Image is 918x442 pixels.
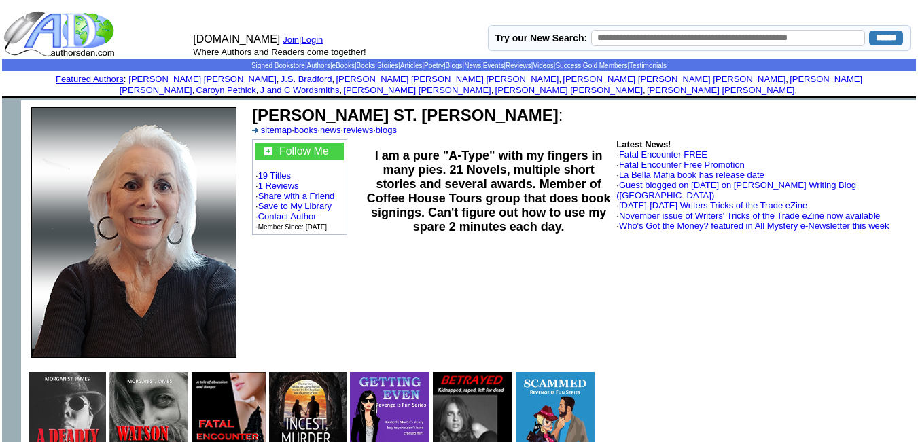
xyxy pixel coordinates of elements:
[281,74,332,84] a: J.S. Bradford
[376,125,397,135] a: blogs
[616,149,707,160] font: ·
[299,35,328,45] font: |
[320,125,340,135] a: news
[493,87,495,94] font: i
[495,33,587,43] label: Try our New Search:
[616,200,807,210] font: ·
[258,87,260,94] font: i
[377,62,398,69] a: Stories
[483,62,504,69] a: Events
[506,62,531,69] a: Reviews
[616,210,880,221] font: ·
[342,87,343,94] font: i
[619,160,745,170] a: Fatal Encounter Free Promotion
[332,62,355,69] a: eBooks
[616,180,856,200] a: Guest blogged on [DATE] on [PERSON_NAME] Writing Blog ([GEOGRAPHIC_DATA])
[619,200,807,210] a: [DATE]-[DATE] Writers Tricks of the Trade eZine
[514,431,514,432] img: shim.gif
[616,160,745,170] font: ·
[190,431,190,432] img: shim.gif
[56,74,126,84] font: :
[258,211,317,221] a: Contact Author
[495,85,643,95] a: [PERSON_NAME] [PERSON_NAME]
[336,74,559,84] a: [PERSON_NAME] [PERSON_NAME] [PERSON_NAME]
[583,62,628,69] a: Gold Members
[458,98,460,100] img: shim.gif
[334,76,336,84] font: i
[255,143,344,232] font: · · · · · ·
[258,181,299,191] a: 1 Reviews
[279,76,280,84] font: i
[302,35,323,45] a: Login
[400,62,423,69] a: Articles
[252,106,563,124] font: :
[343,125,373,135] a: reviews
[367,149,611,234] b: I am a pure "A-Type" with my fingers in many pies. 21 Novels, multiple short stories and several ...
[258,223,328,231] font: Member Since: [DATE]
[56,74,124,84] a: Featured Authors
[279,145,329,157] a: Follow Me
[619,149,707,160] a: Fatal Encounter FREE
[120,74,862,95] a: [PERSON_NAME] [PERSON_NAME]
[555,62,581,69] a: Success
[788,76,790,84] font: i
[283,35,299,45] a: Join
[261,125,292,135] a: sitemap
[31,107,236,358] img: 131668.jpg
[107,431,108,432] img: shim.gif
[616,139,671,149] b: Latest News!
[193,47,366,57] font: Where Authors and Readers come together!
[252,125,397,135] font: · · · ·
[264,147,272,155] img: gc.jpg
[258,201,332,211] a: Save to My Library
[629,62,667,69] a: Testimonials
[3,10,118,58] img: logo_ad.gif
[424,62,444,69] a: Poetry
[464,62,481,69] a: News
[619,170,764,180] a: La Bella Mafia book has release date
[196,85,256,95] a: Caroyn Pethick
[563,74,785,84] a: [PERSON_NAME] [PERSON_NAME] [PERSON_NAME]
[267,431,268,432] img: shim.gif
[251,62,305,69] a: Signed Bookstore
[797,87,798,94] font: i
[619,210,880,221] a: November issue of Writers' Tricks of the Trade eZine now available
[260,85,340,95] a: J and C Wordsmiths
[252,106,559,124] b: [PERSON_NAME] ST. [PERSON_NAME]
[194,87,196,94] font: i
[258,191,335,201] a: Share with a Friend
[2,100,21,119] img: shim.gif
[251,62,667,69] span: | | | | | | | | | | | | | |
[647,85,794,95] a: [PERSON_NAME] [PERSON_NAME]
[120,74,862,95] font: , , , , , , , , , ,
[446,62,463,69] a: Blogs
[616,170,764,180] font: ·
[193,33,280,45] font: [DOMAIN_NAME]
[619,221,889,231] a: Who's Got the Money? featured in All Mystery e-Newsletter this week
[258,170,291,181] a: 19 Titles
[616,221,889,231] font: ·
[252,128,258,133] img: a_336699.gif
[561,76,563,84] font: i
[306,62,330,69] a: Authors
[343,85,491,95] a: [PERSON_NAME] [PERSON_NAME]
[646,87,647,94] font: i
[458,96,460,98] img: shim.gif
[533,62,553,69] a: Videos
[294,125,318,135] a: books
[616,180,856,200] font: ·
[128,74,276,84] a: [PERSON_NAME] [PERSON_NAME]
[357,62,376,69] a: Books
